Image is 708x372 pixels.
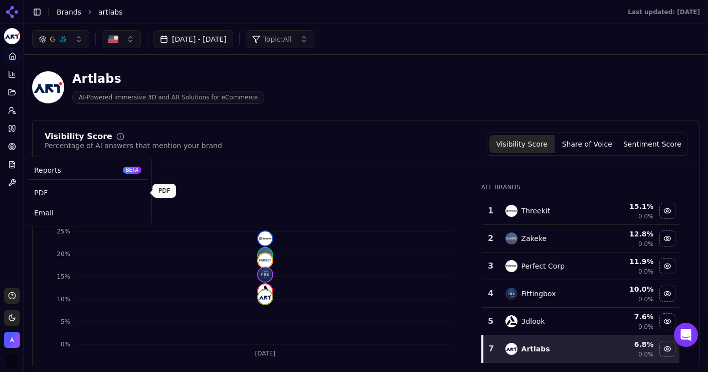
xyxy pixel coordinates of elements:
[659,341,675,357] button: Hide artlabs data
[674,323,698,347] div: Open Intercom Messenger
[486,232,495,244] div: 2
[98,7,122,17] span: artlabs
[505,288,517,300] img: fittingbox
[659,203,675,219] button: Hide threekit data
[34,165,61,175] span: Reports
[486,315,495,327] div: 5
[72,91,264,104] span: AI-Powered immersive 3D and AR Solutions for eCommerce
[620,135,685,153] button: Sentiment Score
[123,167,141,174] span: BETA
[258,248,272,262] img: zakeke
[638,295,654,303] span: 0.0%
[638,323,654,331] span: 0.0%
[481,183,679,191] div: All Brands
[482,308,679,335] tr: 53dlook3dlook7.6%0.0%Hide 3dlook data
[521,206,551,216] div: Threekit
[482,225,679,253] tr: 2zakekeZakeke12.8%0.0%Hide zakeke data
[487,343,495,355] div: 7
[153,30,233,48] button: [DATE] - [DATE]
[258,254,272,268] img: perfect corp
[505,315,517,327] img: 3dlook
[255,350,276,357] tspan: [DATE]
[521,233,547,243] div: Zakeke
[659,313,675,329] button: Hide 3dlook data
[505,205,517,217] img: threekit
[603,312,654,322] div: 7.6 %
[482,253,679,280] tr: 3perfect corpPerfect Corp11.9%0.0%Hide perfect corp data
[486,260,495,272] div: 3
[61,318,70,325] tspan: 5%
[603,257,654,267] div: 11.9 %
[57,183,461,201] div: 6.8%
[5,354,19,368] img: Mahdi Kazempour
[108,34,118,44] img: United States
[72,71,264,87] div: Artlabs
[555,135,620,153] button: Share of Voice
[505,260,517,272] img: perfect corp
[521,289,556,299] div: Fittingbox
[34,188,141,198] span: PDF
[628,8,700,16] div: Last updated: [DATE]
[489,135,555,153] button: Visibility Score
[638,240,654,248] span: 0.0%
[45,141,222,151] div: Percentage of AI answers that mention your brand
[28,204,147,222] a: Email
[482,335,679,363] tr: 7artlabsArtlabs6.8%0.0%Hide artlabs data
[521,316,545,326] div: 3dlook
[28,184,147,202] a: PDF
[57,273,70,280] tspan: 15%
[486,205,495,217] div: 1
[258,231,272,245] img: threekit
[258,284,272,298] img: 3dlook
[638,212,654,220] span: 0.0%
[57,228,70,235] tspan: 25%
[158,187,170,195] p: PDF
[486,288,495,300] div: 4
[4,332,20,348] button: Open organization switcher
[61,341,70,348] tspan: 0%
[521,344,550,354] div: Artlabs
[4,28,20,44] button: Current brand: artlabs
[57,7,608,17] nav: breadcrumb
[57,8,81,16] a: Brands
[57,296,70,303] tspan: 10%
[482,197,679,225] tr: 1threekitThreekit15.1%0.0%Hide threekit data
[4,28,20,44] img: artlabs
[258,268,272,282] img: fittingbox
[638,268,654,276] span: 0.0%
[659,230,675,246] button: Hide zakeke data
[34,208,141,218] span: Email
[521,261,565,271] div: Perfect Corp
[505,343,517,355] img: artlabs
[263,34,292,44] span: Topic: All
[603,339,654,349] div: 6.8 %
[57,251,70,258] tspan: 20%
[4,332,20,348] img: artlabs
[505,232,517,244] img: zakeke
[32,71,64,103] img: artlabs
[5,354,19,368] button: Open user button
[603,201,654,211] div: 15.1 %
[45,133,112,141] div: Visibility Score
[603,284,654,294] div: 10.0 %
[603,229,654,239] div: 12.8 %
[638,350,654,358] span: 0.0%
[659,286,675,302] button: Hide fittingbox data
[659,258,675,274] button: Hide perfect corp data
[482,280,679,308] tr: 4fittingboxFittingbox10.0%0.0%Hide fittingbox data
[258,290,272,304] img: artlabs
